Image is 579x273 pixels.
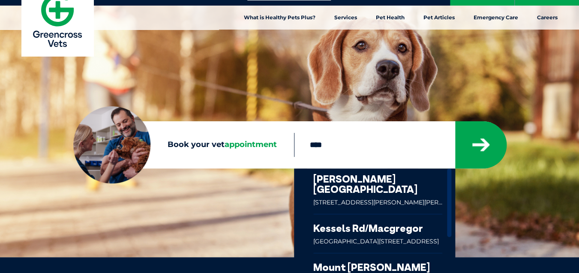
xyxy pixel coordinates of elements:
[73,138,294,151] label: Book your vet
[225,140,277,149] span: appointment
[325,6,366,30] a: Services
[366,6,414,30] a: Pet Health
[464,6,528,30] a: Emergency Care
[234,6,325,30] a: What is Healthy Pets Plus?
[414,6,464,30] a: Pet Articles
[528,6,567,30] a: Careers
